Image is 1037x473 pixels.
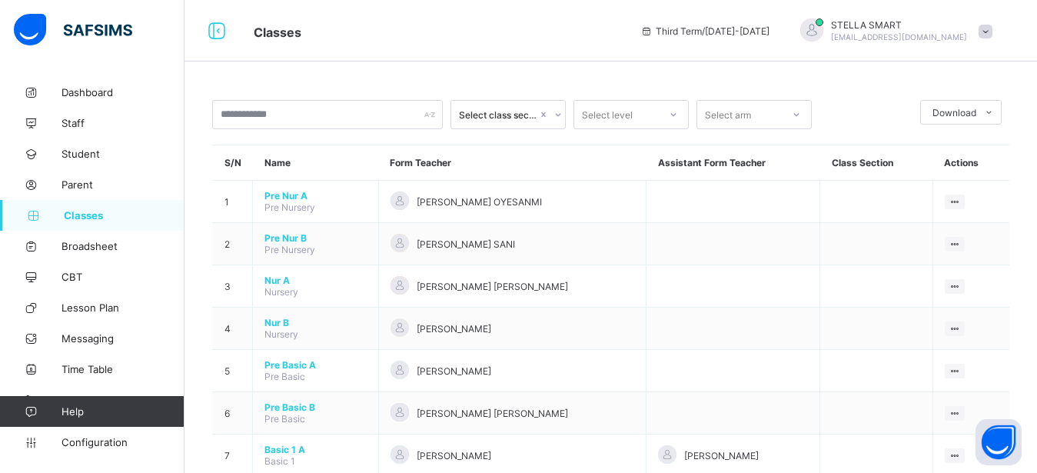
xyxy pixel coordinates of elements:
th: S/N [213,145,253,181]
span: [PERSON_NAME] [417,365,491,377]
span: [EMAIL_ADDRESS][DOMAIN_NAME] [831,32,967,42]
div: Select class section [459,109,537,121]
td: 5 [213,350,253,392]
th: Class Section [820,145,932,181]
span: Download [932,107,976,118]
span: Pre Basic [264,413,305,425]
span: Pre Nursery [264,244,315,255]
img: safsims [14,14,132,46]
span: [PERSON_NAME] [PERSON_NAME] [417,408,568,419]
span: Lesson Plan [61,301,184,314]
span: Dashboard [61,86,184,98]
span: Student [61,148,184,160]
div: STELLASMART [785,18,1000,44]
span: [PERSON_NAME] [417,323,491,335]
span: Pre Basic A [264,359,367,371]
span: Basic 1 A [264,444,367,455]
span: [PERSON_NAME] [417,450,491,461]
span: [PERSON_NAME] [684,450,759,461]
td: 4 [213,308,253,350]
span: Basic 1 [264,455,295,467]
span: session/term information [640,25,769,37]
span: Help [61,405,184,418]
th: Form Teacher [378,145,646,181]
span: [PERSON_NAME] SANI [417,238,515,250]
td: 2 [213,223,253,265]
span: Pre Nur A [264,190,367,202]
span: Parent [61,178,184,191]
span: Pre Basic [264,371,305,382]
span: Pre Nursery [264,202,315,213]
span: Nur A [264,275,367,286]
th: Name [253,145,379,181]
th: Actions [932,145,1009,181]
td: 3 [213,265,253,308]
span: Nursery [264,286,298,298]
span: Assessment Format [61,394,184,406]
span: Nursery [264,328,298,340]
span: Classes [254,25,301,40]
span: Classes [64,209,184,222]
span: Broadsheet [61,240,184,252]
span: Time Table [61,363,184,375]
span: Pre Nur B [264,232,367,244]
span: CBT [61,271,184,283]
span: Staff [61,117,184,129]
td: 1 [213,181,253,223]
span: Pre Basic B [264,401,367,413]
div: Select level [582,100,633,129]
span: Configuration [61,436,184,448]
div: Select arm [705,100,751,129]
span: Nur B [264,317,367,328]
span: [PERSON_NAME] OYESANMI [417,196,542,208]
span: STELLA SMART [831,19,967,31]
button: Open asap [976,419,1022,465]
th: Assistant Form Teacher [646,145,820,181]
span: Messaging [61,332,184,345]
span: [PERSON_NAME] [PERSON_NAME] [417,281,568,292]
td: 6 [213,392,253,435]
